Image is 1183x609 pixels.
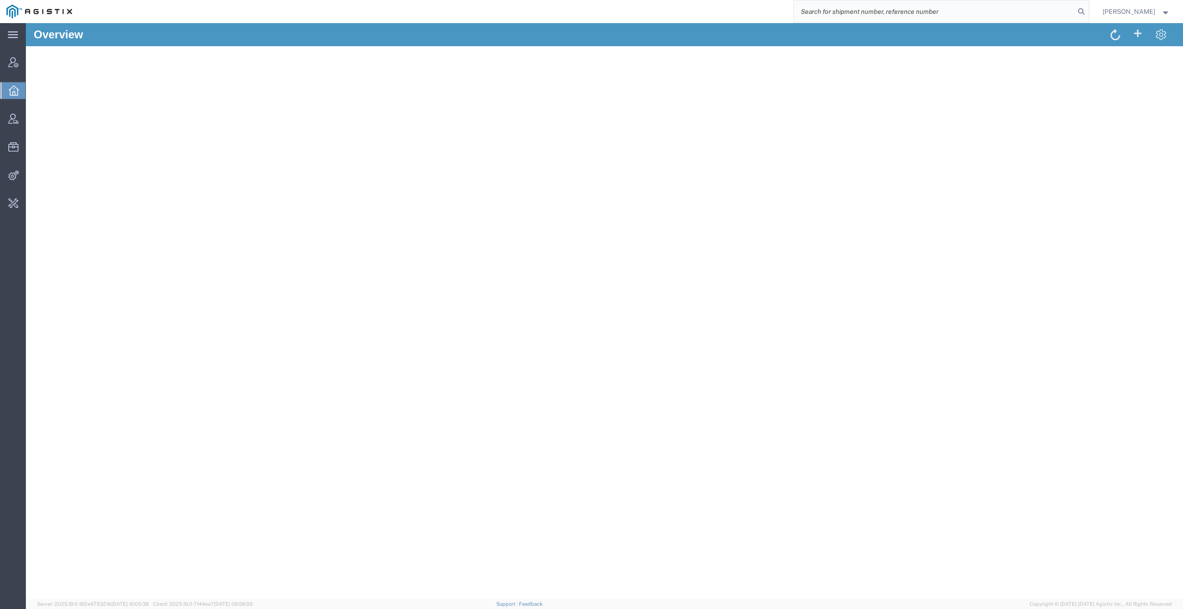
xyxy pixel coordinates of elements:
[153,601,253,607] span: Client: 2025.19.0-7f44ea7
[26,23,1183,599] iframe: FS Legacy Container
[496,601,519,607] a: Support
[6,5,72,18] img: logo
[1103,6,1155,17] span: Daria Moshkova
[1102,6,1171,17] button: [PERSON_NAME]
[214,601,253,607] span: [DATE] 09:58:55
[794,0,1075,23] input: Search for shipment number, reference number
[37,601,149,607] span: Server: 2025.19.0-192a4753216
[111,601,149,607] span: [DATE] 10:05:38
[1030,600,1172,608] span: Copyright © [DATE]-[DATE] Agistix Inc., All Rights Reserved
[519,601,543,607] a: Feedback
